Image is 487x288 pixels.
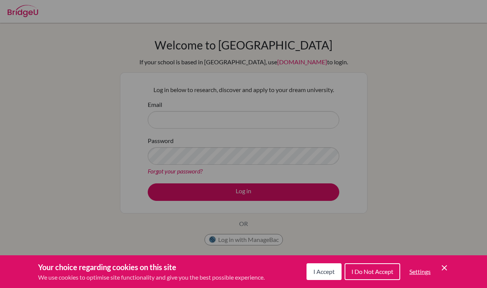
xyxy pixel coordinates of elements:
span: I Accept [313,268,335,275]
p: We use cookies to optimise site functionality and give you the best possible experience. [38,273,265,282]
button: Settings [403,264,437,279]
button: Save and close [440,263,449,272]
button: I Do Not Accept [345,263,400,280]
button: I Accept [307,263,342,280]
h3: Your choice regarding cookies on this site [38,261,265,273]
span: Settings [409,268,431,275]
span: I Do Not Accept [351,268,393,275]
